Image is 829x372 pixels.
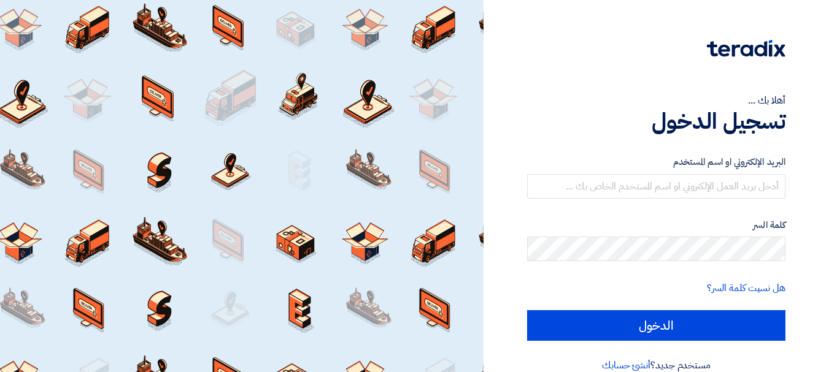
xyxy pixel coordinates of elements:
a: هل نسيت كلمة السر؟ [707,281,785,295]
h1: تسجيل الدخول [527,108,785,135]
label: البريد الإلكتروني او اسم المستخدم [527,155,785,169]
input: أدخل بريد العمل الإلكتروني او اسم المستخدم الخاص بك ... [527,174,785,199]
label: كلمة السر [527,218,785,232]
input: الدخول [527,310,785,341]
img: Teradix logo [707,40,785,57]
div: أهلا بك ... [527,93,785,108]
